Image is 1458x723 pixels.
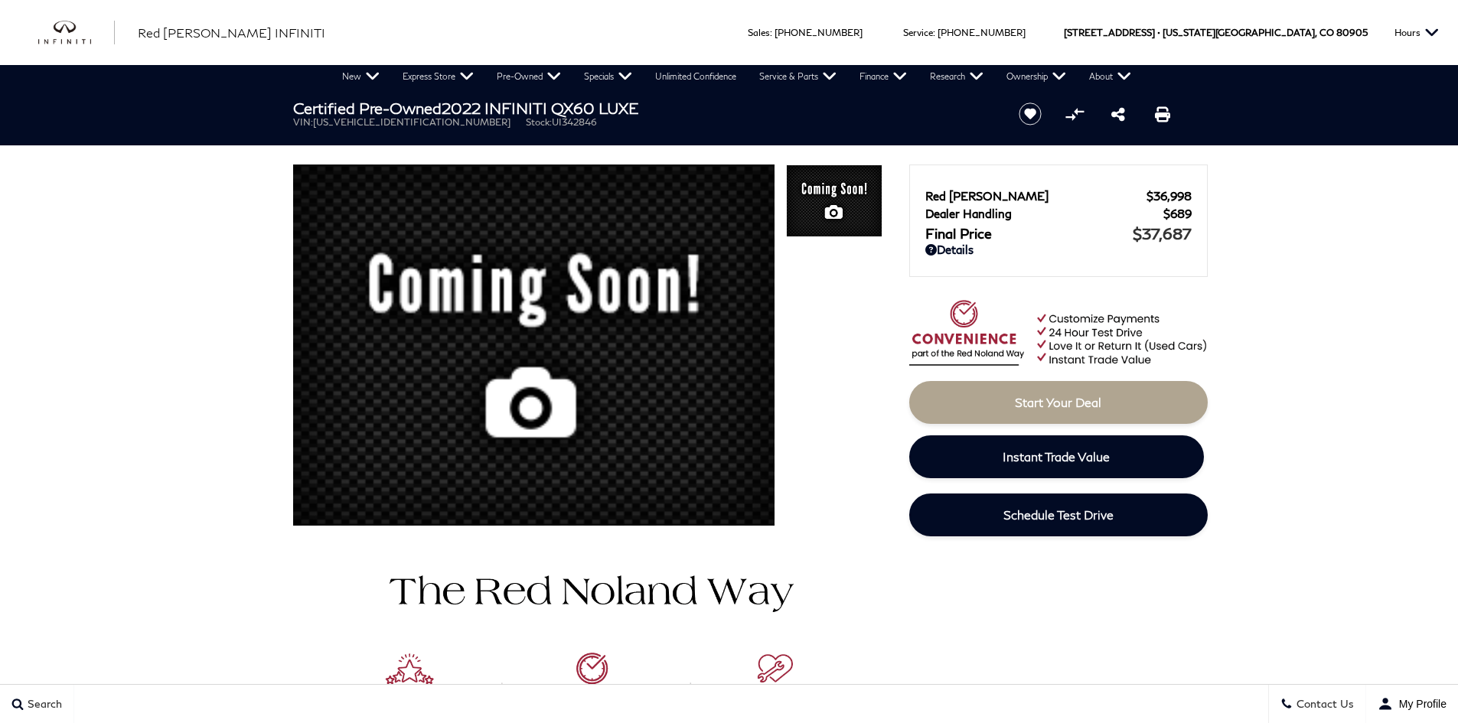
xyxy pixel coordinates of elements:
[644,65,748,88] a: Unlimited Confidence
[313,116,510,128] span: [US_VEHICLE_IDENTIFICATION_NUMBER]
[24,698,62,711] span: Search
[1064,27,1368,38] a: [STREET_ADDRESS] • [US_STATE][GEOGRAPHIC_DATA], CO 80905
[1133,224,1192,243] span: $37,687
[938,27,1026,38] a: [PHONE_NUMBER]
[552,116,597,128] span: UI342846
[925,207,1192,220] a: Dealer Handling $689
[925,207,1163,220] span: Dealer Handling
[485,65,572,88] a: Pre-Owned
[38,21,115,45] a: infiniti
[1393,698,1447,710] span: My Profile
[1293,698,1354,711] span: Contact Us
[748,65,848,88] a: Service & Parts
[748,27,770,38] span: Sales
[1063,103,1086,125] button: Compare vehicle
[925,243,1192,256] a: Details
[331,65,1143,88] nav: Main Navigation
[925,224,1192,243] a: Final Price $37,687
[526,116,552,128] span: Stock:
[770,27,772,38] span: :
[925,225,1133,242] span: Final Price
[909,435,1204,478] a: Instant Trade Value
[786,164,882,239] img: Certified Used 2022 Grand Blue INFINITI LUXE image 1
[293,99,993,116] h1: 2022 INFINITI QX60 LUXE
[138,24,325,42] a: Red [PERSON_NAME] INFINITI
[848,65,918,88] a: Finance
[1015,395,1101,409] span: Start Your Deal
[918,65,995,88] a: Research
[1147,189,1192,203] span: $36,998
[293,99,442,117] strong: Certified Pre-Owned
[1155,105,1170,123] a: Print this Certified Pre-Owned 2022 INFINITI QX60 LUXE
[293,116,313,128] span: VIN:
[138,25,325,40] span: Red [PERSON_NAME] INFINITI
[933,27,935,38] span: :
[1003,507,1114,522] span: Schedule Test Drive
[1163,207,1192,220] span: $689
[995,65,1078,88] a: Ownership
[391,65,485,88] a: Express Store
[903,27,933,38] span: Service
[925,189,1147,203] span: Red [PERSON_NAME]
[572,65,644,88] a: Specials
[909,493,1208,536] a: Schedule Test Drive
[38,21,115,45] img: INFINITI
[293,164,775,536] img: Certified Used 2022 Grand Blue INFINITI LUXE image 1
[909,381,1208,424] a: Start Your Deal
[925,189,1192,203] a: Red [PERSON_NAME] $36,998
[1078,65,1143,88] a: About
[1013,102,1047,126] button: Save vehicle
[331,65,391,88] a: New
[775,27,863,38] a: [PHONE_NUMBER]
[1003,449,1110,464] span: Instant Trade Value
[1366,685,1458,723] button: Open user profile menu
[1111,105,1125,123] a: Share this Certified Pre-Owned 2022 INFINITI QX60 LUXE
